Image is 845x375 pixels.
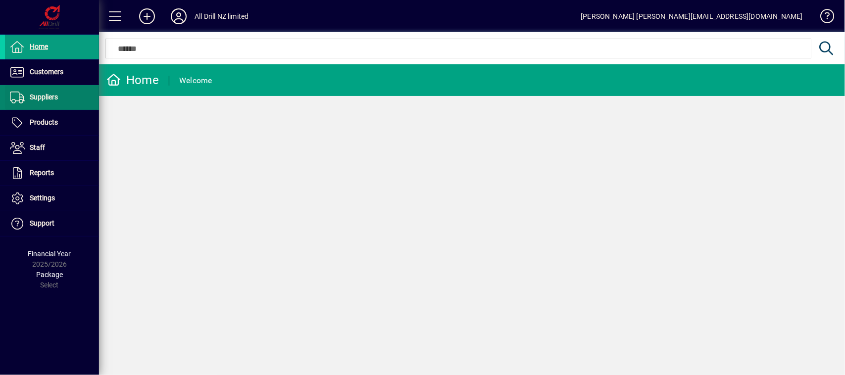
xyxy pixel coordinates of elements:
button: Profile [163,7,195,25]
span: Products [30,118,58,126]
a: Knowledge Base [813,2,833,34]
span: Settings [30,194,55,202]
div: Welcome [179,73,212,89]
div: [PERSON_NAME] [PERSON_NAME][EMAIL_ADDRESS][DOMAIN_NAME] [581,8,803,24]
a: Products [5,110,99,135]
span: Staff [30,143,45,151]
a: Customers [5,60,99,85]
span: Customers [30,68,63,76]
a: Settings [5,186,99,211]
a: Support [5,211,99,236]
span: Suppliers [30,93,58,101]
span: Package [36,271,63,279]
a: Reports [5,161,99,186]
span: Home [30,43,48,50]
div: Home [106,72,159,88]
div: All Drill NZ limited [195,8,249,24]
button: Add [131,7,163,25]
a: Staff [5,136,99,160]
span: Reports [30,169,54,177]
span: Support [30,219,54,227]
span: Financial Year [28,250,71,258]
a: Suppliers [5,85,99,110]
